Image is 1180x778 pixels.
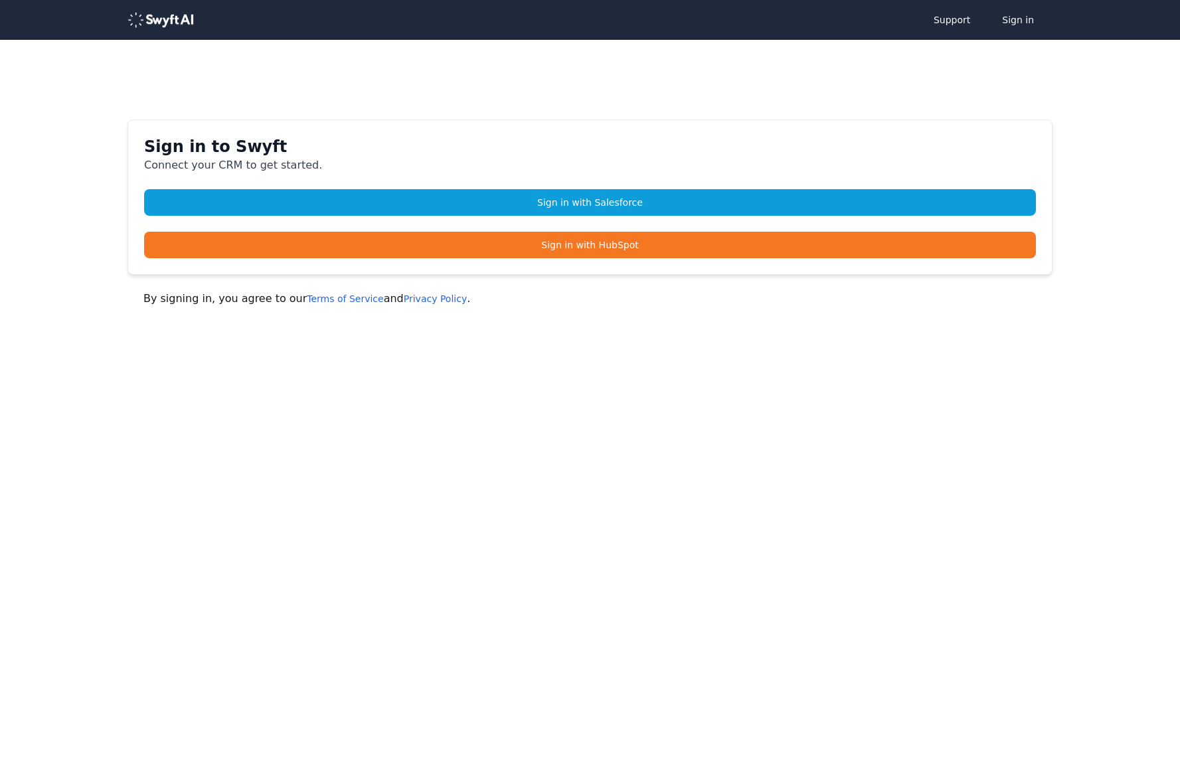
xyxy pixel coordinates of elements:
img: logo-488353a97b7647c9773e25e94dd66c4536ad24f66c59206894594c5eb3334934.png [127,12,194,28]
button: Sign in [989,7,1047,33]
a: Sign in with HubSpot [144,232,1036,258]
h1: Sign in to Swyft [144,136,1036,157]
p: By signing in, you agree to our and . [143,291,1037,307]
p: Connect your CRM to get started. [144,157,1036,173]
a: Terms of Service [307,293,383,304]
a: Support [920,7,983,33]
a: Sign in with Salesforce [144,189,1036,216]
a: Privacy Policy [404,293,467,304]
